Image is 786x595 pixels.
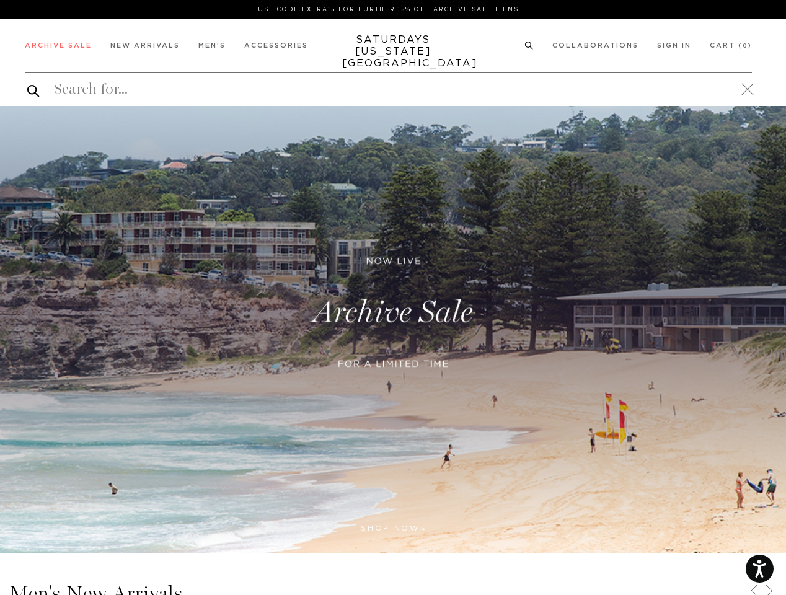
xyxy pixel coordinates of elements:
a: Collaborations [552,42,638,49]
a: Archive Sale [25,42,92,49]
input: Search for... [25,79,752,99]
p: Use Code EXTRA15 for Further 15% Off Archive Sale Items [30,5,747,14]
a: Cart (0) [710,42,752,49]
a: Sign In [657,42,691,49]
a: SATURDAYS[US_STATE][GEOGRAPHIC_DATA] [342,34,444,69]
a: New Arrivals [110,42,180,49]
a: Men's [198,42,226,49]
a: Accessories [244,42,308,49]
small: 0 [743,43,748,49]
